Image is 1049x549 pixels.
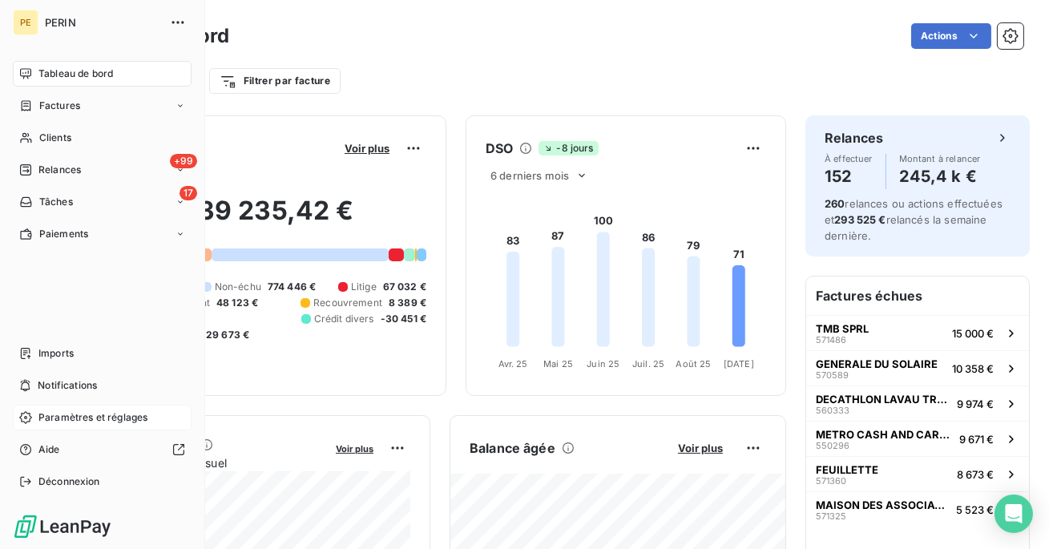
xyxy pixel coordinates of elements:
button: FEUILLETTE5713608 673 € [806,456,1029,491]
button: Filtrer par facture [209,68,341,94]
span: Recouvrement [313,296,382,310]
span: PERIN [45,16,160,29]
span: METRO CASH AND CARRY FRANCE [816,428,953,441]
span: Imports [38,346,74,361]
h2: 1 339 235,42 € [91,195,426,243]
span: 571360 [816,476,846,486]
span: 570589 [816,370,849,380]
button: MAISON DES ASSOCIATIONS5713255 523 € [806,491,1029,527]
img: Logo LeanPay [13,514,112,539]
span: relances ou actions effectuées et relancés la semaine dernière. [825,197,1003,242]
span: Chiffre d'affaires mensuel [91,454,325,471]
tspan: [DATE] [724,358,754,369]
span: 9 974 € [957,398,994,410]
span: 67 032 € [383,280,426,294]
tspan: Juil. 25 [632,358,664,369]
span: GENERALE DU SOLAIRE [816,357,938,370]
tspan: Avr. 25 [498,358,528,369]
h6: DSO [486,139,513,158]
span: Factures [39,99,80,113]
span: -30 451 € [381,312,426,326]
span: -29 673 € [201,328,249,342]
span: 8 389 € [389,296,426,310]
button: TMB SPRL57148615 000 € [806,315,1029,350]
span: 9 671 € [959,433,994,446]
span: Aide [38,442,60,457]
button: Actions [911,23,991,49]
h6: Factures échues [806,277,1029,315]
div: Open Intercom Messenger [995,495,1033,533]
span: Montant à relancer [899,154,981,163]
span: MAISON DES ASSOCIATIONS [816,499,950,511]
span: Voir plus [336,443,373,454]
span: 260 [825,197,845,210]
button: GENERALE DU SOLAIRE57058910 358 € [806,350,1029,386]
span: 5 523 € [956,503,994,516]
span: 560333 [816,406,849,415]
span: Notifications [38,378,97,393]
span: 293 525 € [834,213,886,226]
span: +99 [170,154,197,168]
span: 15 000 € [952,327,994,340]
span: Clients [39,131,71,145]
span: 571486 [816,335,846,345]
tspan: Mai 25 [543,358,573,369]
div: PE [13,10,38,35]
button: Voir plus [331,441,378,455]
span: TMB SPRL [816,322,869,335]
span: Non-échu [215,280,261,294]
h4: 152 [825,163,873,189]
button: Voir plus [673,441,728,455]
span: Voir plus [345,142,389,155]
h6: Balance âgée [470,438,555,458]
span: Litige [351,280,377,294]
span: 8 673 € [957,468,994,481]
span: 571325 [816,511,846,521]
span: 6 derniers mois [490,169,569,182]
span: Déconnexion [38,474,100,489]
button: DECATHLON LAVAU TROYES5603339 974 € [806,386,1029,421]
h4: 245,4 k € [899,163,981,189]
span: Voir plus [678,442,723,454]
span: -8 jours [539,141,598,155]
tspan: Août 25 [676,358,711,369]
span: Paramètres et réglages [38,410,147,425]
h6: Relances [825,128,883,147]
button: Voir plus [340,141,394,155]
span: 774 446 € [268,280,316,294]
span: 550296 [816,441,849,450]
span: Tableau de bord [38,67,113,81]
span: 17 [180,186,197,200]
span: 10 358 € [952,362,994,375]
span: Paiements [39,227,88,241]
span: Tâches [39,195,73,209]
span: 48 123 € [216,296,258,310]
span: DECATHLON LAVAU TROYES [816,393,950,406]
a: Aide [13,437,192,462]
span: Relances [38,163,81,177]
tspan: Juin 25 [587,358,619,369]
button: METRO CASH AND CARRY FRANCE5502969 671 € [806,421,1029,456]
span: À effectuer [825,154,873,163]
span: FEUILLETTE [816,463,878,476]
span: Crédit divers [314,312,374,326]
